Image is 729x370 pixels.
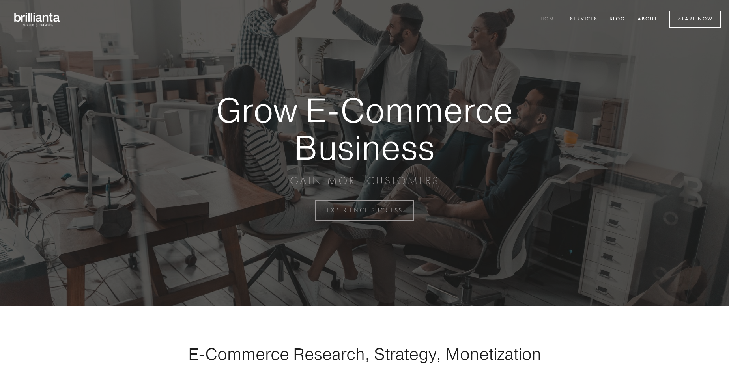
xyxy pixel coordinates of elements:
strong: Grow E-Commerce Business [189,91,540,166]
img: brillianta - research, strategy, marketing [8,8,67,31]
a: Home [535,13,563,26]
a: EXPERIENCE SUCCESS [315,200,414,221]
a: About [632,13,663,26]
a: Start Now [669,11,721,28]
a: Services [565,13,603,26]
h1: E-Commerce Research, Strategy, Monetization [163,344,566,364]
a: Blog [604,13,630,26]
p: GAIN MORE CUSTOMERS [189,174,540,188]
